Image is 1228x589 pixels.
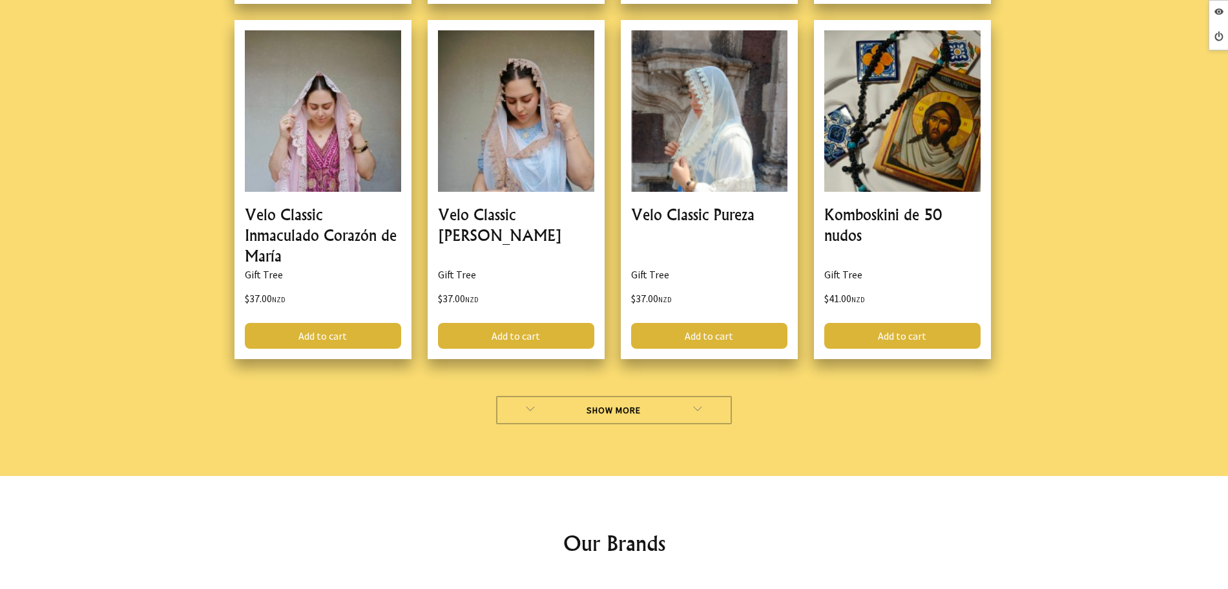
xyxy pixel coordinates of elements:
[438,323,594,349] a: Add to cart
[631,323,787,349] a: Add to cart
[245,323,401,349] a: Add to cart
[824,323,981,349] a: Add to cart
[232,528,997,559] h2: Our Brands
[496,396,732,424] a: Show More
